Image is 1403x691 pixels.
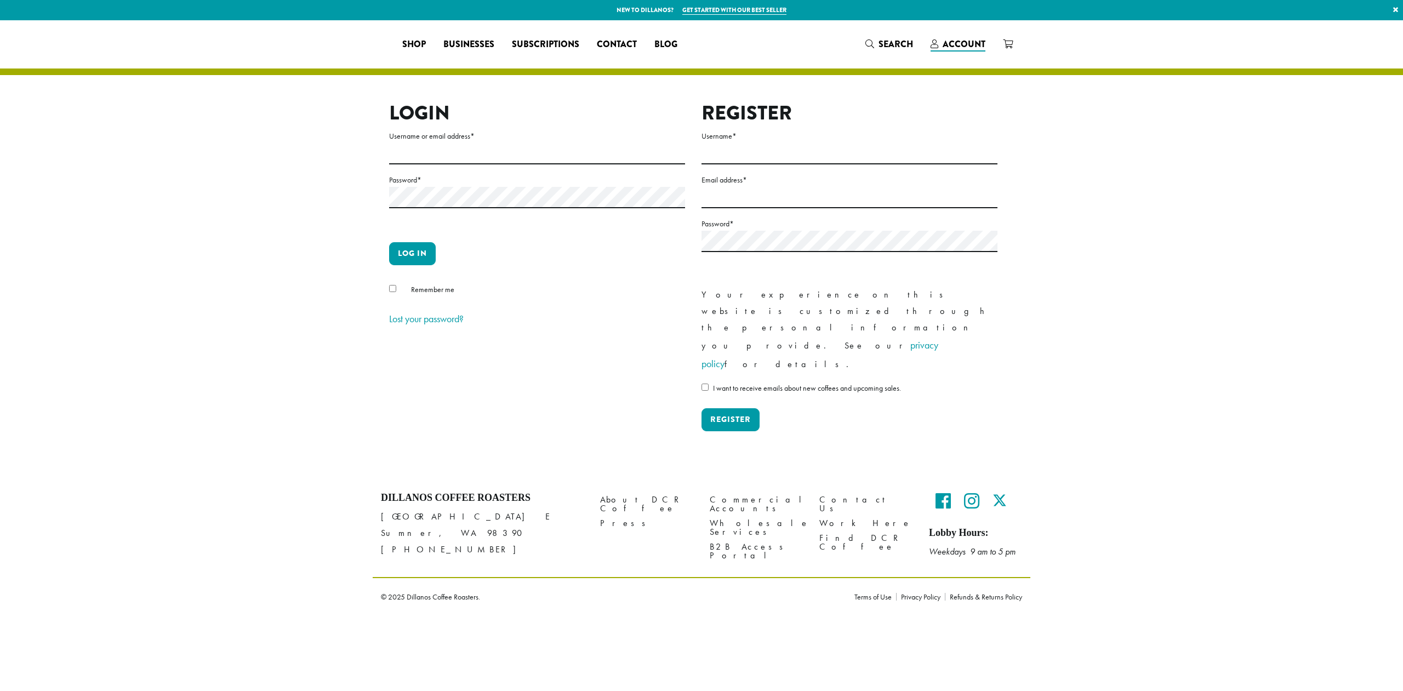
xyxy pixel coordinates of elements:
a: Find DCR Coffee [819,531,912,555]
input: I want to receive emails about new coffees and upcoming sales. [701,384,709,391]
p: © 2025 Dillanos Coffee Roasters. [381,593,838,601]
a: privacy policy [701,339,938,370]
span: Shop [402,38,426,52]
a: Privacy Policy [896,593,945,601]
h4: Dillanos Coffee Roasters [381,492,584,504]
a: Search [857,35,922,53]
a: Terms of Use [854,593,896,601]
span: Contact [597,38,637,52]
h5: Lobby Hours: [929,527,1022,539]
span: Subscriptions [512,38,579,52]
a: Wholesale Services [710,516,803,540]
span: Businesses [443,38,494,52]
button: Log in [389,242,436,265]
label: Password [389,173,685,187]
a: B2B Access Portal [710,540,803,563]
label: Email address [701,173,997,187]
span: Blog [654,38,677,52]
p: Your experience on this website is customized through the personal information you provide. See o... [701,287,997,373]
h2: Register [701,101,997,125]
label: Password [701,217,997,231]
p: [GEOGRAPHIC_DATA] E Sumner, WA 98390 [PHONE_NUMBER] [381,509,584,558]
a: Lost your password? [389,312,464,325]
span: I want to receive emails about new coffees and upcoming sales. [713,383,901,393]
a: Shop [393,36,435,53]
a: Get started with our best seller [682,5,786,15]
a: Press [600,516,693,531]
h2: Login [389,101,685,125]
a: About DCR Coffee [600,492,693,516]
label: Username or email address [389,129,685,143]
em: Weekdays 9 am to 5 pm [929,546,1016,557]
a: Commercial Accounts [710,492,803,516]
a: Contact Us [819,492,912,516]
button: Register [701,408,760,431]
label: Username [701,129,997,143]
a: Refunds & Returns Policy [945,593,1022,601]
span: Search [879,38,913,50]
span: Remember me [411,284,454,294]
a: Work Here [819,516,912,531]
span: Account [943,38,985,50]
